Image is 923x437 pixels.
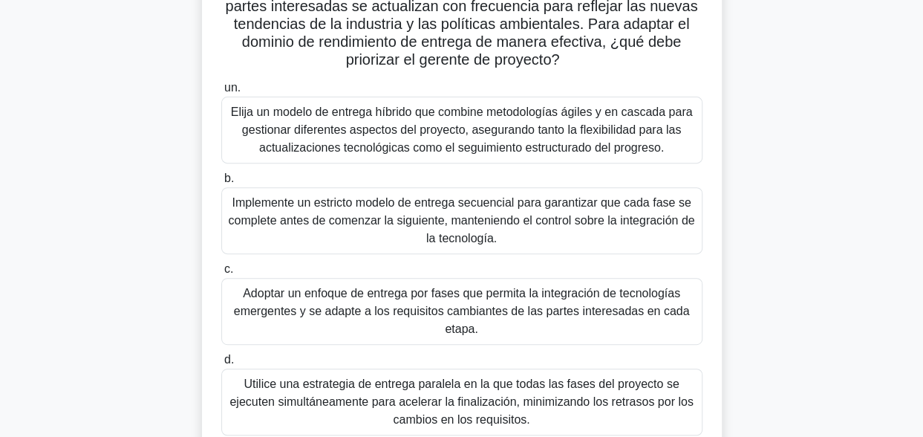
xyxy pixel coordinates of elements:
[221,369,702,436] div: Utilice una estrategia de entrega paralela en la que todas las fases del proyecto se ejecuten sim...
[221,278,702,345] div: Adoptar un enfoque de entrega por fases que permita la integración de tecnologías emergentes y se...
[221,97,702,164] div: Elija un modelo de entrega híbrido que combine metodologías ágiles y en cascada para gestionar di...
[224,81,241,94] span: un.
[221,187,702,254] div: Implemente un estricto modelo de entrega secuencial para garantizar que cada fase se complete ant...
[224,262,233,275] span: c.
[224,353,234,366] span: d.
[224,172,234,184] span: b.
